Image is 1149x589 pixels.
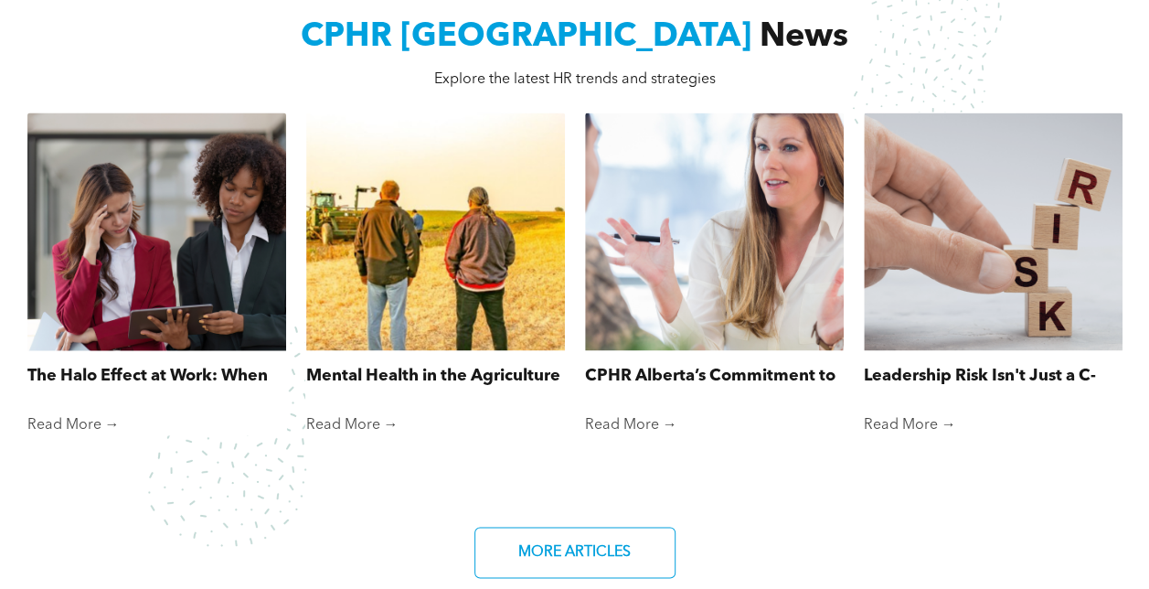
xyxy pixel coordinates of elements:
a: Read More → [864,416,1122,434]
a: Read More → [306,416,565,434]
a: Read More → [27,416,286,434]
a: The Halo Effect at Work: When First Impressions Cloud Fair Judgment [27,364,286,389]
a: MORE ARTICLES [474,527,676,578]
span: MORE ARTICLES [512,534,637,570]
span: News [760,21,848,54]
a: CPHR Alberta’s Commitment to Supporting Reservists [585,364,844,389]
span: Explore the latest HR trends and strategies [434,72,716,87]
a: Mental Health in the Agriculture Industry [306,364,565,389]
a: Leadership Risk Isn't Just a C-Suite Concern [864,364,1122,389]
a: Read More → [585,416,844,434]
span: CPHR [GEOGRAPHIC_DATA] [301,21,751,54]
